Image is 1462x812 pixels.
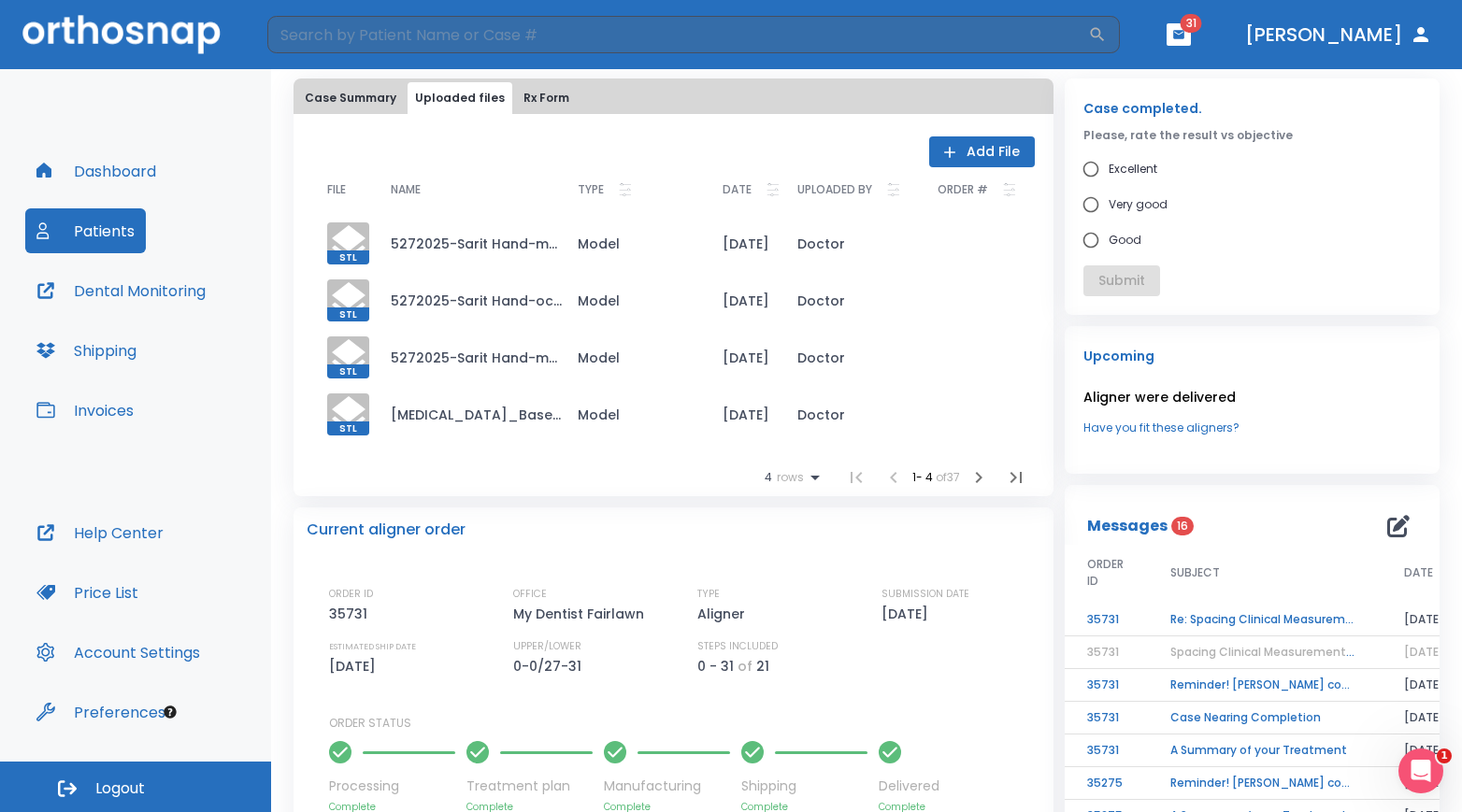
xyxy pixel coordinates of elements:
button: Invoices [25,388,145,433]
button: Rx Form [516,82,577,114]
p: Manufacturing [604,776,730,796]
td: [DATE] [708,272,782,329]
td: Doctor [782,329,923,386]
button: Dashboard [25,149,167,193]
p: STEPS INCLUDED [697,638,778,655]
span: 1 - 4 [912,469,936,485]
p: 0-0/27-31 [513,655,588,677]
td: 35731 [1065,734,1148,767]
p: DATE [723,178,752,201]
input: Search by Patient Name or Case # [267,16,1088,53]
td: 35731 [1065,669,1148,702]
span: rows [772,471,804,484]
p: OFFICE [513,586,547,603]
td: [DATE] [708,386,782,443]
td: [DATE] [708,215,782,272]
button: Preferences [25,690,177,734]
p: ESTIMATED SHIP DATE [329,638,416,655]
td: Case Nearing Completion [1148,702,1382,734]
p: ORDER ID [329,586,373,603]
button: Uploaded files [408,82,512,114]
p: ORDER STATUS [329,715,1040,732]
button: Add File [929,136,1035,167]
p: My Dentist Fairlawn [513,603,651,625]
span: 31 [1181,14,1202,33]
span: of 37 [936,469,960,485]
button: Help Center [25,510,175,555]
p: 35731 [329,603,374,625]
span: STL [327,250,369,264]
span: Very good [1109,193,1168,216]
p: Messages [1087,515,1168,537]
td: 35731 [1065,604,1148,636]
p: Aligner were delivered [1083,386,1421,408]
p: Shipping [741,776,867,796]
span: 4 [765,471,772,484]
button: Price List [25,570,150,615]
span: STL [327,307,369,321]
p: 0 - 31 [697,655,734,677]
button: Case Summary [297,82,404,114]
span: Good [1109,229,1141,251]
span: 1 [1437,748,1452,763]
span: ORDER ID [1087,556,1125,590]
p: Current aligner order [307,519,466,541]
td: [MEDICAL_DATA]_Base.stl_simplified.stl [376,386,563,443]
td: 5272025-Sarit Hand-occlusionsecond.stl_simplified.stl [376,272,563,329]
span: FILE [327,184,346,195]
p: TYPE [578,178,604,201]
td: Model [563,386,708,443]
span: Logout [95,778,145,799]
td: Model [563,272,708,329]
p: UPPER/LOWER [513,638,581,655]
button: [PERSON_NAME] [1238,18,1440,51]
button: Shipping [25,328,148,373]
p: Aligner [697,603,752,625]
td: 5272025-Sarit Hand-mandibular.stl_simplified.stl [376,329,563,386]
span: SUBJECT [1170,564,1220,581]
span: STL [327,421,369,435]
p: Please, rate the result vs objective [1083,127,1421,144]
p: SUBMISSION DATE [881,586,969,603]
span: DATE [1404,564,1433,581]
td: Reminder! [PERSON_NAME] completed, please assess final result! [1148,767,1382,800]
img: Orthosnap [22,15,221,53]
td: [DATE] [708,329,782,386]
td: 5272025-Sarit Hand-maxillary.stl_simplified.stl [376,215,563,272]
td: Reminder! [PERSON_NAME] completed, please assess final result! [1148,669,1382,702]
p: Case completed. [1083,97,1421,120]
td: Doctor [782,272,923,329]
span: Excellent [1109,158,1157,180]
td: Re: Spacing Clinical Measurements For Continued Refinment [1148,604,1382,636]
p: Treatment plan [466,776,593,796]
iframe: Intercom live chat [1398,748,1443,793]
p: TYPE [697,586,720,603]
td: A Summary of your Treatment [1148,734,1382,767]
span: 16 [1171,517,1194,535]
button: Dental Monitoring [25,268,217,313]
td: Model [563,329,708,386]
p: 21 [756,655,769,677]
td: 35731 [1065,702,1148,734]
td: Doctor [782,386,923,443]
p: Processing [329,776,455,796]
td: 35275 [1065,767,1148,800]
button: Patients [25,208,146,253]
p: Upcoming [1083,345,1421,367]
p: Delivered [879,776,939,796]
button: Account Settings [25,630,211,675]
p: of [738,655,752,677]
div: Tooltip anchor [162,704,179,720]
p: UPLOADED BY [797,178,872,201]
a: Have you fit these aligners? [1083,420,1421,436]
p: [DATE] [881,603,935,625]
